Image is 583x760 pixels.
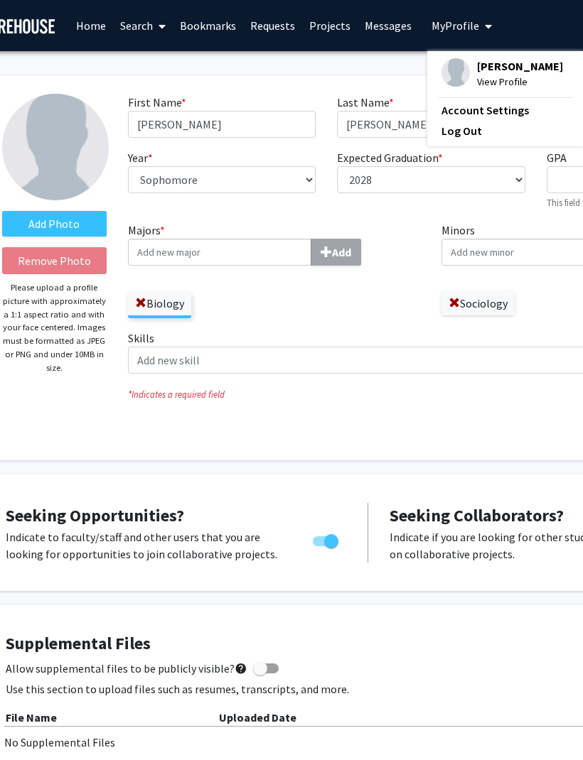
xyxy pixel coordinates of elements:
[128,149,153,166] label: Year
[311,239,361,266] button: Majors*
[337,94,394,111] label: Last Name
[69,1,113,50] a: Home
[6,504,184,526] span: Seeking Opportunities?
[358,1,419,50] a: Messages
[307,528,346,550] div: Toggle
[442,102,569,119] a: Account Settings
[235,660,247,677] mat-icon: help
[6,660,247,677] span: Allow supplemental files to be publicly visible?
[6,710,57,724] b: File Name
[302,1,358,50] a: Projects
[173,1,243,50] a: Bookmarks
[128,291,191,315] label: Biology
[390,504,564,526] span: Seeking Collaborators?
[2,211,107,237] label: AddProfile Picture
[11,696,60,749] iframe: Chat
[547,149,567,166] label: GPA
[442,291,515,315] label: Sociology
[442,58,563,89] div: Profile Picture[PERSON_NAME]View Profile
[442,58,470,87] img: Profile Picture
[337,149,443,166] label: Expected Graduation
[432,18,479,33] span: My Profile
[6,528,286,563] p: Indicate to faculty/staff and other users that you are looking for opportunities to join collabor...
[442,122,569,139] a: Log Out
[2,281,107,374] p: Please upload a profile picture with approximately a 1:1 aspect ratio and with your face centered...
[219,710,296,724] b: Uploaded Date
[2,247,107,274] button: Remove Photo
[477,58,563,74] span: [PERSON_NAME]
[128,239,311,266] input: Majors*Add
[113,1,173,50] a: Search
[332,245,351,259] b: Add
[2,94,109,200] img: Profile Picture
[243,1,302,50] a: Requests
[477,74,563,89] span: View Profile
[128,94,186,111] label: First Name
[128,222,421,266] label: Majors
